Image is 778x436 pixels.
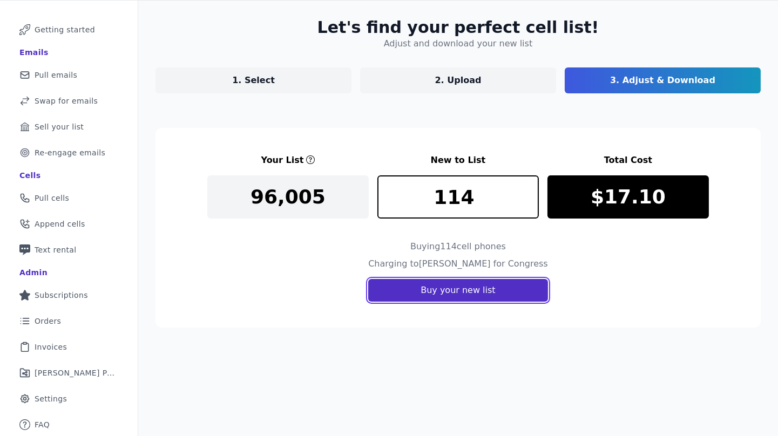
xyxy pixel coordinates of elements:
span: Append cells [35,219,85,229]
h3: Your List [261,154,304,167]
button: Buy your new list [368,279,547,302]
p: 96,005 [251,186,326,208]
div: Emails [19,47,49,58]
span: Getting started [35,24,95,35]
span: Sell your list [35,121,84,132]
a: Text rental [9,238,129,262]
p: 2. Upload [435,74,482,87]
span: Orders [35,316,61,326]
p: 3. Adjust & Download [610,74,715,87]
a: Settings [9,387,129,411]
span: Swap for emails [35,96,98,106]
a: [PERSON_NAME] Performance [9,361,129,385]
span: Subscriptions [35,290,88,301]
p: 1. Select [232,74,275,87]
a: 2. Upload [360,67,556,93]
span: [PERSON_NAME] Performance [35,367,116,378]
h4: Adjust and download your new list [384,37,532,50]
a: Sell your list [9,115,129,139]
a: Invoices [9,335,129,359]
a: 3. Adjust & Download [565,67,761,93]
div: Cells [19,170,40,181]
a: Pull emails [9,63,129,87]
span: Text rental [35,244,77,255]
span: Pull cells [35,193,69,203]
h4: Charging to [PERSON_NAME] for Congress [368,257,548,270]
h4: Buying 114 cell phones [410,240,506,253]
div: Admin [19,267,48,278]
a: Pull cells [9,186,129,210]
p: $17.10 [591,186,666,208]
h2: Let's find your perfect cell list! [317,18,599,37]
a: Getting started [9,18,129,42]
span: Settings [35,393,67,404]
h3: New to List [377,154,539,167]
a: Append cells [9,212,129,236]
span: Pull emails [35,70,77,80]
span: Re-engage emails [35,147,105,158]
a: 1. Select [155,67,351,93]
a: Subscriptions [9,283,129,307]
span: Invoices [35,342,67,352]
a: Re-engage emails [9,141,129,165]
h3: Total Cost [547,154,709,167]
span: FAQ [35,419,50,430]
a: Swap for emails [9,89,129,113]
a: Orders [9,309,129,333]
